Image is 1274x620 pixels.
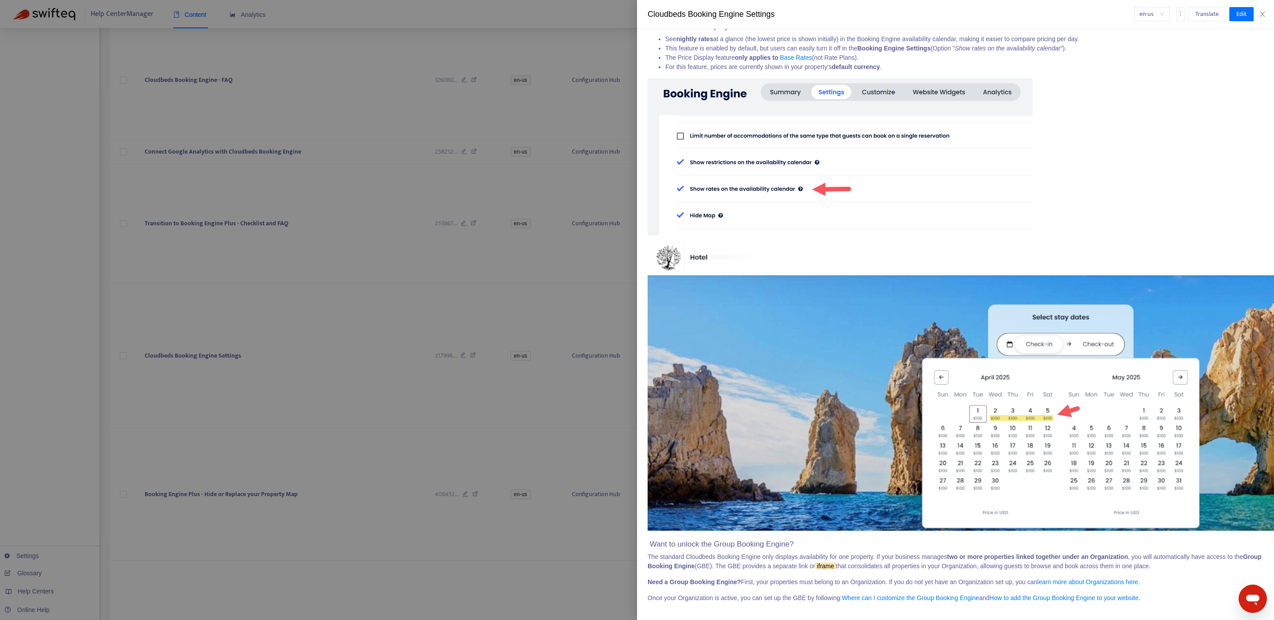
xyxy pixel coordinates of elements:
a: Base Rates [780,54,812,61]
sqkw: iframe [815,562,836,570]
div: Cloudbeds Booking Engine Settings [648,8,1134,20]
strong: only applies to [735,54,778,61]
li: For this feature, prices are currently shown in your property's . [665,62,1263,72]
strong: Need a Group Booking Engine? [648,578,741,585]
img: 39354176047899 [648,78,1032,235]
span: close [1259,11,1266,18]
a: learn more about Organizations here [1037,578,1138,585]
span: Edit [1236,9,1247,19]
iframe: Button to launch messaging window [1239,585,1267,613]
p: The standard Cloudbeds Booking Engine only displays availability for one property. If your busine... [648,552,1263,571]
strong: nightly rates [676,35,713,42]
button: more [1176,7,1185,21]
strong: two or more properties linked together under an Organization [947,553,1128,560]
strong: Booking Engine Settings [857,45,931,52]
button: Close [1256,10,1269,19]
li: This feature is enabled by default, but users can easily turn it off in the (Option " "). [665,44,1263,53]
em: Show rates on the availability calendar [955,45,1060,52]
button: Translate [1188,7,1226,21]
p: Once your Organization is active, you can set up the GBE by following: and [648,593,1263,603]
span: more [1178,11,1184,17]
span: en-us [1140,8,1164,21]
span: Want to unlock the Group Booking Engine? [648,540,794,548]
a: Where can I customize the Group Booking Engine [842,594,979,601]
p: First, your properties must belong to an Organization. If you do not yet have an Organization set... [648,578,1263,587]
span: Translate [1195,9,1219,19]
strong: default currency [832,63,880,70]
li: The Price Display feature (not Rate Plans). [665,53,1263,62]
a: How to add the Group Booking Engine to your website. [990,594,1140,601]
li: See at a glance (the lowest price is shown initially) in the Booking Engine availability calendar... [665,35,1263,44]
button: Edit [1229,7,1254,21]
